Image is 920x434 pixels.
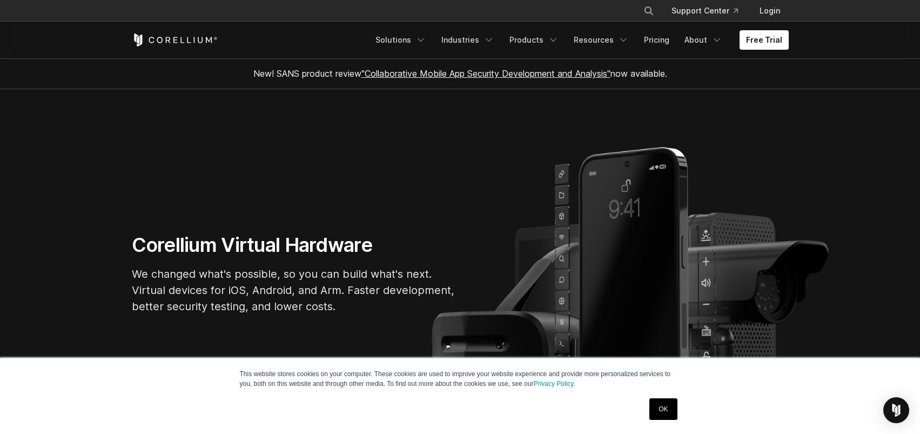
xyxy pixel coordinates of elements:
[132,233,456,257] h1: Corellium Virtual Hardware
[132,266,456,315] p: We changed what's possible, so you can build what's next. Virtual devices for iOS, Android, and A...
[132,34,218,46] a: Corellium Home
[649,398,677,420] a: OK
[503,30,565,50] a: Products
[639,1,659,21] button: Search
[751,1,789,21] a: Login
[637,30,676,50] a: Pricing
[534,380,575,388] a: Privacy Policy.
[630,1,789,21] div: Navigation Menu
[240,369,681,389] p: This website stores cookies on your computer. These cookies are used to improve your website expe...
[883,397,909,423] div: Open Intercom Messenger
[369,30,433,50] a: Solutions
[678,30,729,50] a: About
[361,68,610,79] a: "Collaborative Mobile App Security Development and Analysis"
[369,30,789,50] div: Navigation Menu
[253,68,667,79] span: New! SANS product review now available.
[567,30,635,50] a: Resources
[435,30,501,50] a: Industries
[663,1,747,21] a: Support Center
[740,30,789,50] a: Free Trial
